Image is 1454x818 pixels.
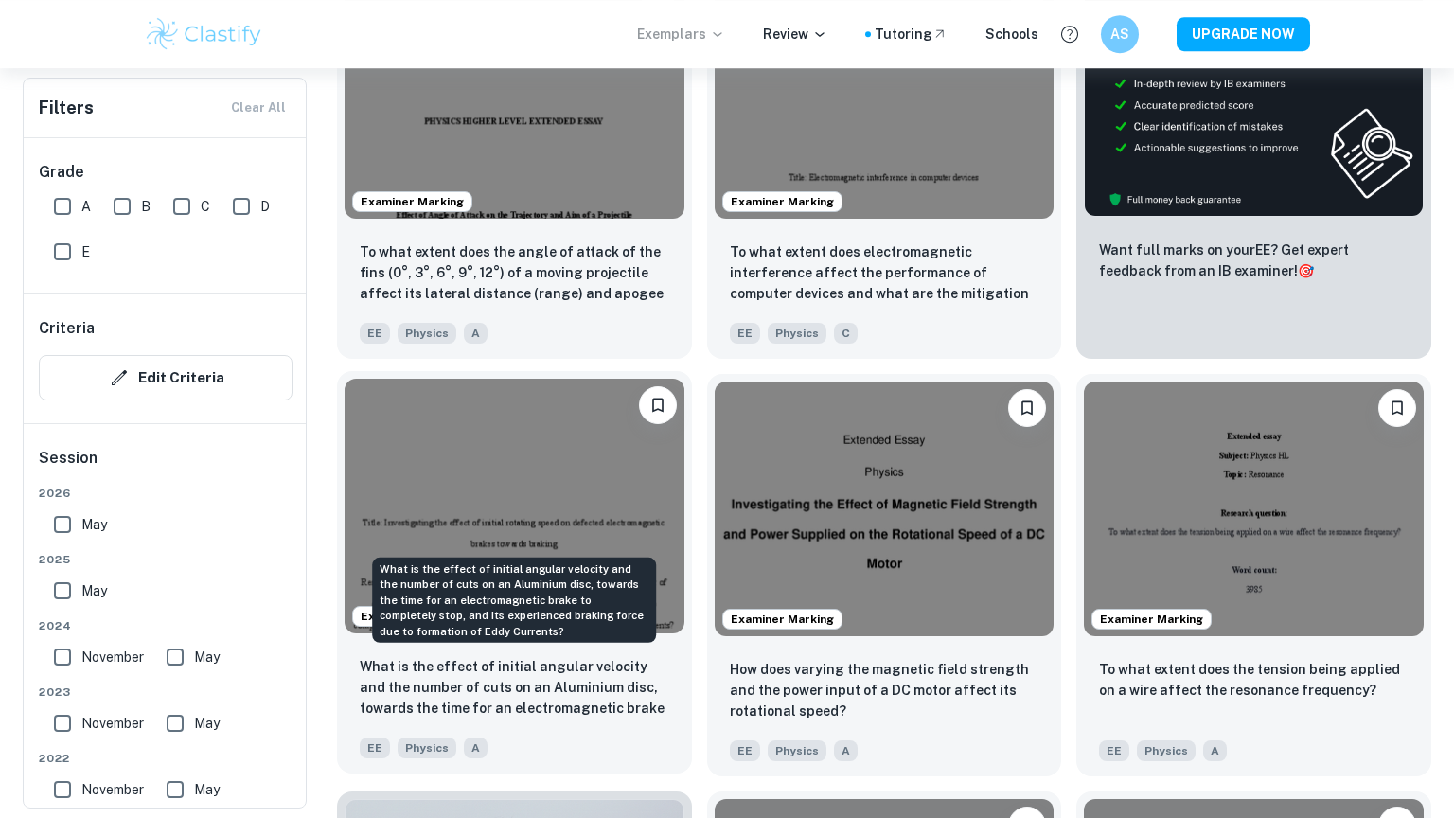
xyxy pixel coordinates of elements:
[353,608,471,625] span: Examiner Marking
[39,317,95,340] h6: Criteria
[464,323,488,344] span: A
[768,323,826,344] span: Physics
[39,684,293,701] span: 2023
[730,241,1039,306] p: To what extent does electromagnetic interference affect the performance of computer devices and w...
[1084,382,1424,636] img: Physics EE example thumbnail: To what extent does the tension being a
[81,196,91,217] span: A
[723,193,842,210] span: Examiner Marking
[39,551,293,568] span: 2025
[39,355,293,400] button: Edit Criteria
[730,740,760,761] span: EE
[39,447,293,485] h6: Session
[730,323,760,344] span: EE
[194,779,220,800] span: May
[637,24,725,44] p: Exemplars
[360,323,390,344] span: EE
[81,713,144,734] span: November
[1137,740,1196,761] span: Physics
[1101,15,1139,53] button: AS
[768,740,826,761] span: Physics
[639,386,677,424] button: Bookmark
[1099,240,1409,281] p: Want full marks on your EE ? Get expert feedback from an IB examiner!
[81,241,90,262] span: E
[985,24,1038,44] a: Schools
[81,580,107,601] span: May
[875,24,948,44] a: Tutoring
[715,382,1055,636] img: Physics EE example thumbnail: How does varying the magnetic field stre
[144,15,264,53] img: Clastify logo
[81,514,107,535] span: May
[834,740,858,761] span: A
[141,196,151,217] span: B
[398,323,456,344] span: Physics
[1203,740,1227,761] span: A
[730,659,1039,721] p: How does varying the magnetic field strength and the power input of a DC motor affect its rotatio...
[1008,389,1046,427] button: Bookmark
[1177,17,1310,51] button: UPGRADE NOW
[1099,740,1129,761] span: EE
[201,196,210,217] span: C
[39,95,94,121] h6: Filters
[707,374,1062,776] a: Examiner MarkingBookmarkHow does varying the magnetic field strength and the power input of a DC ...
[360,738,390,758] span: EE
[360,656,669,720] p: What is the effect of initial angular velocity and the number of cuts on an Aluminium disc, towar...
[1298,263,1314,278] span: 🎯
[81,647,144,667] span: November
[1076,374,1431,776] a: Examiner MarkingBookmark To what extent does the tension being applied on a wire affect the reson...
[1099,659,1409,701] p: To what extent does the tension being applied on a wire affect the resonance frequency?
[398,738,456,758] span: Physics
[260,196,270,217] span: D
[39,750,293,767] span: 2022
[81,779,144,800] span: November
[353,193,471,210] span: Examiner Marking
[337,374,692,776] a: Examiner MarkingBookmarkWhat is the effect of initial angular velocity and the number of cuts on ...
[1109,24,1131,44] h6: AS
[1378,389,1416,427] button: Bookmark
[763,24,827,44] p: Review
[345,379,684,633] img: Physics EE example thumbnail: What is the effect of initial angular ve
[1092,611,1211,628] span: Examiner Marking
[194,647,220,667] span: May
[39,485,293,502] span: 2026
[360,241,669,306] p: To what extent does the angle of attack of the fins (0°, 3°, 6°, 9°, 12°) of a moving projectile ...
[39,617,293,634] span: 2024
[1054,18,1086,50] button: Help and Feedback
[39,161,293,184] h6: Grade
[372,557,656,643] div: What is the effect of initial angular velocity and the number of cuts on an Aluminium disc, towar...
[723,611,842,628] span: Examiner Marking
[194,713,220,734] span: May
[464,738,488,758] span: A
[834,323,858,344] span: C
